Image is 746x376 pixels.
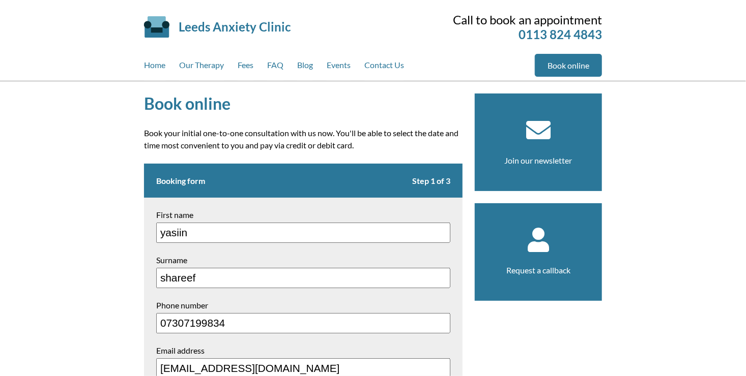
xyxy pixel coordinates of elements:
[144,127,463,151] p: Book your initial one-to-one consultation with us now. You'll be able to select the date and time...
[144,93,463,113] h1: Book online
[267,54,283,81] a: FAQ
[364,54,404,81] a: Contact Us
[297,54,313,81] a: Blog
[519,27,602,42] a: 0113 824 4843
[156,300,450,310] label: Phone number
[144,164,463,198] h2: Booking form
[179,19,291,34] a: Leeds Anxiety Clinic
[327,54,351,81] a: Events
[156,346,450,355] label: Email address
[156,255,450,265] label: Surname
[506,265,570,275] a: Request a callback
[156,210,450,220] label: First name
[179,54,224,81] a: Our Therapy
[535,54,602,77] a: Book online
[144,54,165,81] a: Home
[412,176,450,185] span: Step 1 of 3
[505,155,572,165] a: Join our newsletter
[238,54,253,81] a: Fees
